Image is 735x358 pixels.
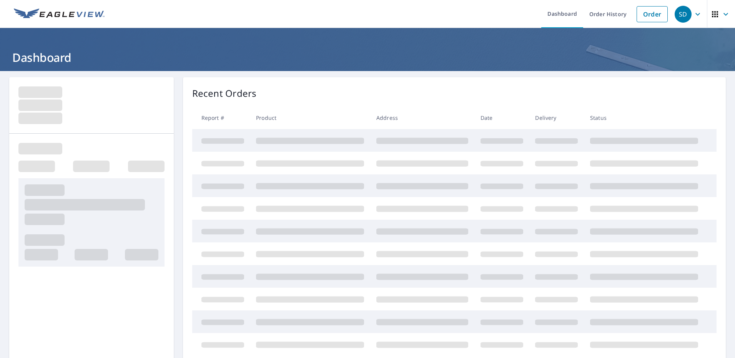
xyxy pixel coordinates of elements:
div: SD [675,6,692,23]
th: Product [250,106,370,129]
h1: Dashboard [9,50,726,65]
th: Address [370,106,474,129]
p: Recent Orders [192,86,257,100]
a: Order [637,6,668,22]
th: Report # [192,106,250,129]
th: Status [584,106,704,129]
th: Delivery [529,106,584,129]
th: Date [474,106,529,129]
img: EV Logo [14,8,105,20]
